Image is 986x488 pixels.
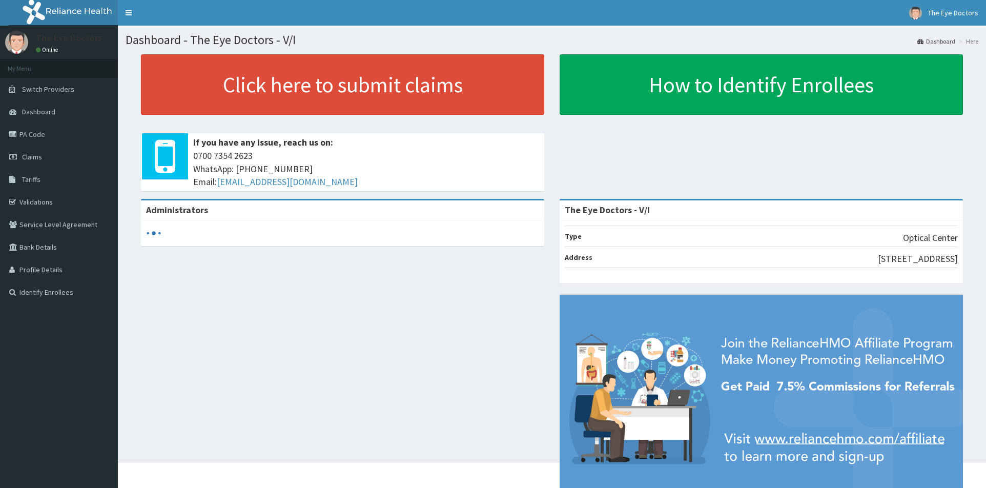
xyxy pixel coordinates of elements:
b: Type [565,232,582,241]
p: [STREET_ADDRESS] [878,252,958,266]
a: [EMAIL_ADDRESS][DOMAIN_NAME] [217,176,358,188]
a: How to Identify Enrollees [560,54,963,115]
svg: audio-loading [146,226,161,241]
span: Switch Providers [22,85,74,94]
a: Click here to submit claims [141,54,544,115]
h1: Dashboard - The Eye Doctors - V/I [126,33,978,47]
span: 0700 7354 2623 WhatsApp: [PHONE_NUMBER] Email: [193,149,539,189]
span: Tariffs [22,175,40,184]
img: User Image [5,31,28,54]
b: Address [565,253,592,262]
strong: The Eye Doctors - V/I [565,204,650,216]
span: Claims [22,152,42,161]
a: Dashboard [917,37,955,46]
b: Administrators [146,204,208,216]
b: If you have any issue, reach us on: [193,136,333,148]
span: The Eye Doctors [928,8,978,17]
p: The Eye Doctors [36,33,102,43]
li: Here [956,37,978,46]
a: Online [36,46,60,53]
p: Optical Center [903,231,958,245]
img: User Image [909,7,922,19]
span: Dashboard [22,107,55,116]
